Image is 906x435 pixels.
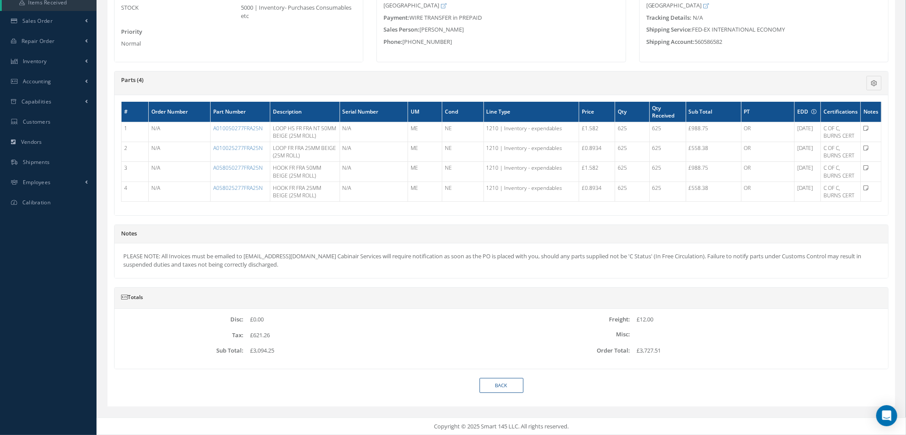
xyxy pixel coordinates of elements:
td: NE [442,122,483,142]
span: £3,094.25 [250,346,274,354]
td: LOOP FR FRA 25MM BEIGE (25M ROLL) [270,142,340,162]
td: ME [408,122,442,142]
span: Employees [23,178,51,186]
label: Order Total: [501,347,630,354]
td: LOOP HS FR FRA NT 50MM BEIGE (25M ROLL) [270,122,340,142]
td: OR [741,142,795,162]
td: OR [741,182,795,201]
td: 4 [122,182,149,201]
span: Capabilities [21,98,52,105]
span: Shipping Service: [646,25,692,33]
td: £558.38 [686,142,741,162]
th: Order Number [148,102,210,122]
td: N/A [340,142,408,162]
span: N/A [693,14,703,21]
td: HOOK FR FRA 50MM BEIGE (25M ROLL) [270,162,340,182]
td: 625 [649,142,686,162]
th: PT [741,102,795,122]
th: UM [408,102,442,122]
td: OR [741,122,795,142]
label: Disc: [115,316,244,323]
td: ME [408,142,442,162]
div: PLEASE NOTE: All Invoices must be emailed to [EMAIL_ADDRESS][DOMAIN_NAME] Cabinair Services will ... [115,243,888,278]
a: Back [480,378,523,393]
th: Qty [615,102,649,122]
td: OR [741,162,795,182]
span: Phone: [383,38,402,46]
th: Part Number [210,102,270,122]
th: Notes [861,102,881,122]
td: N/A [148,162,210,182]
div: [PERSON_NAME] [377,25,625,34]
h5: Parts (4) [121,77,752,84]
th: EDD [795,102,821,122]
div: Open Intercom Messenger [876,405,897,426]
td: N/A [340,122,408,142]
td: NE [442,182,483,201]
div: 560586582 [640,38,888,46]
h5: Notes [121,230,881,237]
td: 625 [649,162,686,182]
h5: Totals [121,294,881,300]
td: £0.8934 [579,142,615,162]
td: £1.582 [579,162,615,182]
th: Serial Number [340,102,408,122]
td: C OF C, BURNS CERT [821,182,861,201]
span: £3,727.51 [637,346,661,354]
td: ME [408,182,442,201]
td: N/A [148,122,210,142]
td: HOOK FR FRA 25MM BEIGE (25M ROLL) [270,182,340,201]
span: Shipments [23,158,50,166]
a: A058050277FRA25N [213,164,263,171]
td: 2 [122,142,149,162]
span: Inventory [23,57,47,65]
span: Sales Order [22,17,53,25]
td: N/A [148,142,210,162]
td: C OF C, BURNS CERT [821,162,861,182]
div: £0.00 [244,315,501,324]
th: Price [579,102,615,122]
th: Line Type [483,102,579,122]
td: NE [442,162,483,182]
th: Cond [442,102,483,122]
div: FED-EX INTERNATIONAL ECONOMY [640,25,888,34]
th: Certifications [821,102,861,122]
label: Sub Total: [115,347,244,354]
label: Misc: [501,331,630,338]
td: [DATE] [795,122,821,142]
td: N/A [148,182,210,201]
label: Priority [121,28,142,36]
span: Shipping Account: [646,38,695,46]
td: ME [408,162,442,182]
span: Tracking Details: [646,14,692,21]
div: STOCK [121,4,236,12]
td: 625 [615,162,649,182]
td: 1210 | Inventory - expendables [483,122,579,142]
td: £1.582 [579,122,615,142]
td: 1210 | Inventory - expendables [483,162,579,182]
td: NE [442,142,483,162]
td: 1210 | Inventory - expendables [483,182,579,201]
td: 3 [122,162,149,182]
td: N/A [340,162,408,182]
th: Sub Total [686,102,741,122]
label: Freight: [501,316,630,323]
td: 1210 | Inventory - expendables [483,142,579,162]
div: WIRE TRANSFER in PREPAID [377,14,625,22]
td: £558.38 [686,182,741,201]
a: A010025277FRA25N [213,144,263,152]
span: Customers [23,118,51,125]
td: C OF C, BURNS CERT [821,122,861,142]
span: Sales Person: [383,25,419,33]
span: Calibration [22,199,50,206]
div: [PHONE_NUMBER] [377,38,625,46]
div: £12.00 [630,315,888,324]
th: Qty Received [649,102,686,122]
td: 1 [122,122,149,142]
div: Normal [121,39,236,48]
div: £621.26 [244,331,501,340]
td: £988.75 [686,122,741,142]
td: 625 [615,142,649,162]
td: £988.75 [686,162,741,182]
th: Description [270,102,340,122]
